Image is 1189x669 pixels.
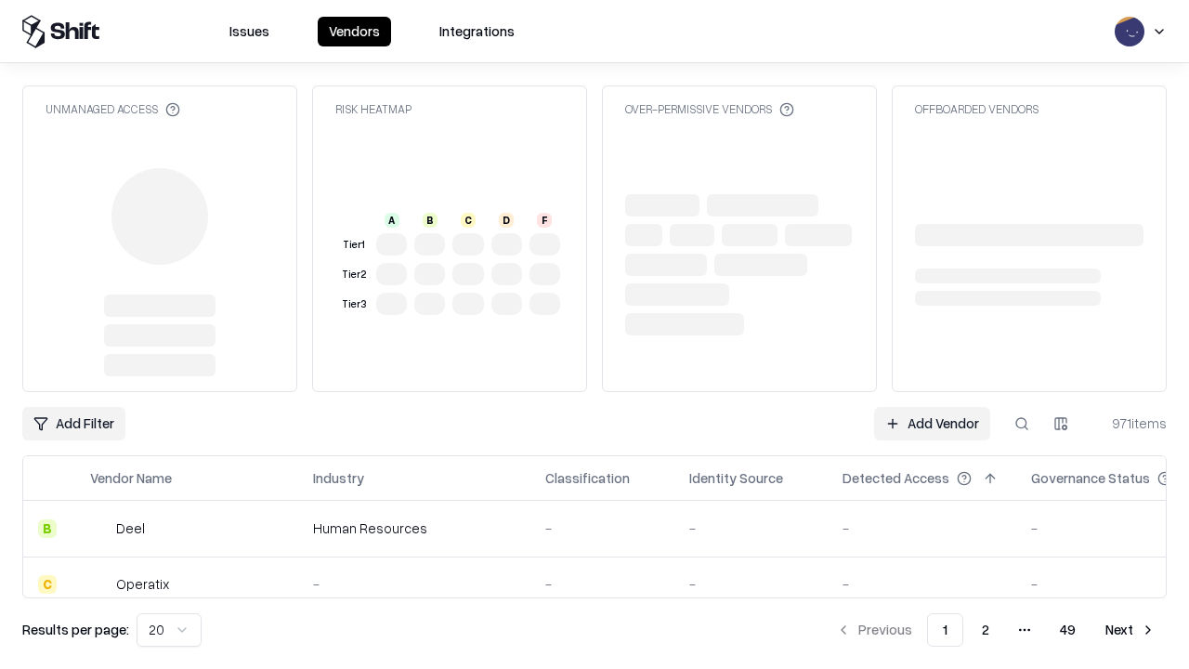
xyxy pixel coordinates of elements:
div: Tier 1 [339,237,369,253]
div: Tier 3 [339,296,369,312]
button: Issues [218,17,281,46]
button: 49 [1045,613,1091,647]
div: - [689,574,813,594]
img: Deel [90,519,109,538]
button: Next [1094,613,1167,647]
div: Unmanaged Access [46,101,180,117]
button: Integrations [428,17,526,46]
div: D [499,213,514,228]
div: - [843,574,1001,594]
div: C [461,213,476,228]
div: Identity Source [689,468,783,488]
img: Operatix [90,575,109,594]
div: C [38,575,57,594]
div: - [689,518,813,538]
div: Tier 2 [339,267,369,282]
button: Vendors [318,17,391,46]
nav: pagination [825,613,1167,647]
div: B [38,519,57,538]
button: Add Filter [22,407,125,440]
a: Add Vendor [874,407,990,440]
div: Operatix [116,574,169,594]
div: Detected Access [843,468,949,488]
div: - [313,574,516,594]
div: - [545,574,660,594]
div: A [385,213,399,228]
div: Risk Heatmap [335,101,412,117]
button: 1 [927,613,963,647]
div: Offboarded Vendors [915,101,1039,117]
div: Governance Status [1031,468,1150,488]
div: Industry [313,468,364,488]
div: - [843,518,1001,538]
div: Deel [116,518,145,538]
div: Classification [545,468,630,488]
div: F [537,213,552,228]
div: B [423,213,438,228]
div: Over-Permissive Vendors [625,101,794,117]
div: Human Resources [313,518,516,538]
div: 971 items [1092,413,1167,433]
p: Results per page: [22,620,129,639]
div: - [545,518,660,538]
button: 2 [967,613,1004,647]
div: Vendor Name [90,468,172,488]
